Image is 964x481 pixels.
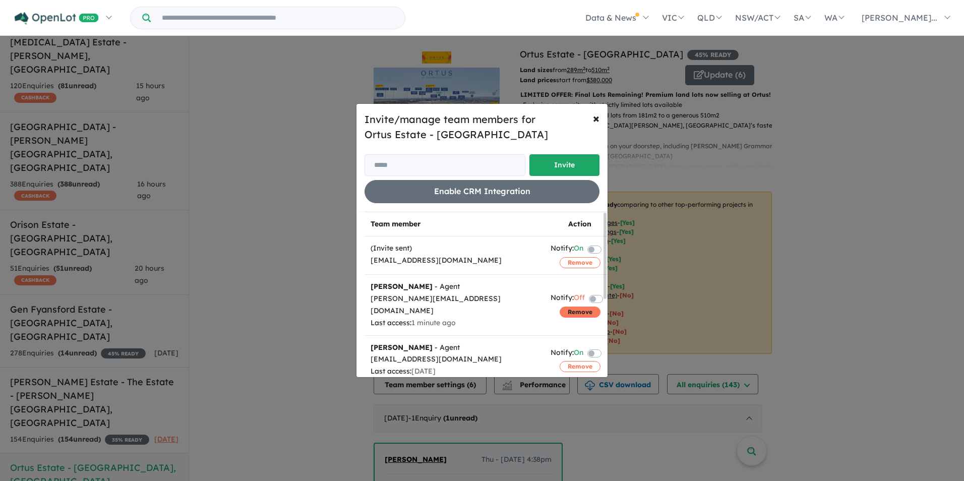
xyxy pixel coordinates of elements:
span: [PERSON_NAME]... [862,13,937,23]
div: Notify: [551,292,585,306]
div: - Agent [371,281,538,293]
div: Last access: [371,317,538,329]
span: × [593,110,599,126]
div: - Agent [371,342,538,354]
span: On [574,243,583,256]
button: Remove [560,361,600,372]
button: Remove [560,257,600,268]
span: 1 minute ago [411,318,456,327]
div: Notify: [551,243,583,256]
span: [DATE] [411,367,436,376]
input: Try estate name, suburb, builder or developer [153,7,403,29]
img: Openlot PRO Logo White [15,12,99,25]
div: [EMAIL_ADDRESS][DOMAIN_NAME] [371,255,538,267]
h5: Invite/manage team members for Ortus Estate - [GEOGRAPHIC_DATA] [365,112,599,142]
strong: [PERSON_NAME] [371,343,433,352]
div: Last access: [371,366,538,378]
button: Remove [560,307,600,318]
div: Notify: [551,347,583,360]
div: (Invite sent) [371,243,538,255]
th: Team member [365,212,545,236]
strong: [PERSON_NAME] [371,282,433,291]
button: Invite [529,154,599,176]
th: Action [545,212,615,236]
button: Enable CRM Integration [365,180,599,203]
div: [EMAIL_ADDRESS][DOMAIN_NAME] [371,353,538,366]
span: Off [574,292,585,306]
div: [PERSON_NAME][EMAIL_ADDRESS][DOMAIN_NAME] [371,293,538,317]
span: On [574,347,583,360]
